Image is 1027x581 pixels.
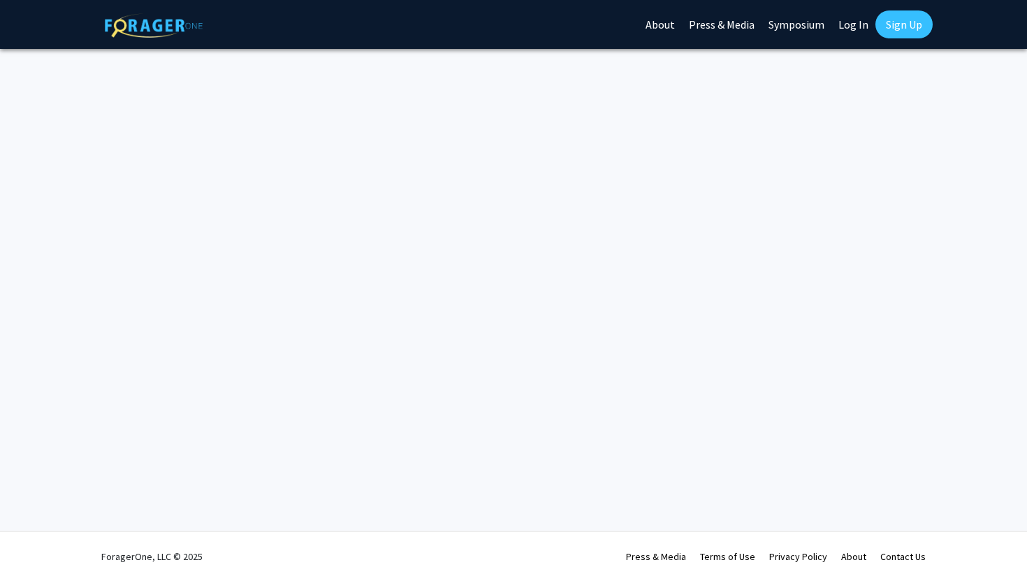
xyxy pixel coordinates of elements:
a: Contact Us [880,550,926,563]
div: ForagerOne, LLC © 2025 [101,532,203,581]
a: Privacy Policy [769,550,827,563]
a: Terms of Use [700,550,755,563]
a: Press & Media [626,550,686,563]
a: Sign Up [875,10,933,38]
img: ForagerOne Logo [105,13,203,38]
a: About [841,550,866,563]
